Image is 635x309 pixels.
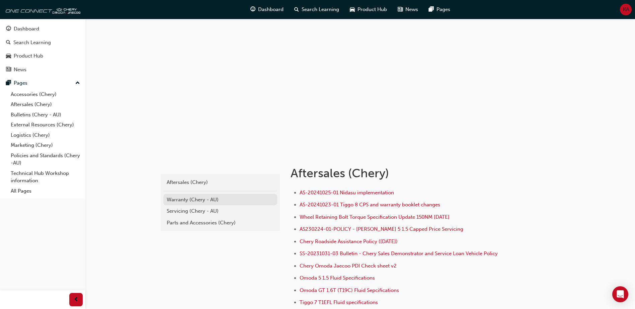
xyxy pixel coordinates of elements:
a: pages-iconPages [423,3,456,16]
a: AS-20241025-01 Nidasu implementation [300,190,394,196]
span: news-icon [398,5,403,14]
a: Tiggo 7 T1EFL Fluid specifications [300,299,378,305]
a: AS230224-01-POLICY - [PERSON_NAME] 5 1.5 Capped Price Servicing [300,226,463,232]
span: Product Hub [358,6,387,13]
a: Logistics (Chery) [8,130,83,140]
a: Omoda 5 1.5 Fluid Specifications [300,275,375,281]
img: oneconnect [3,3,80,16]
a: News [3,64,83,76]
span: guage-icon [6,26,11,32]
a: Chery Roadside Assistance Policy ([DATE]) [300,238,398,244]
span: up-icon [75,79,80,88]
a: Omoda GT 1.6T (T19C) Fluid Sepcifications [300,287,399,293]
a: Warranty (Chery - AU) [163,194,277,206]
div: Aftersales (Chery) [167,179,274,186]
a: Accessories (Chery) [8,89,83,100]
a: AS-20241023-01 Tiggo 8 CPS and warranty booklet changes [300,202,440,208]
div: Warranty (Chery - AU) [167,196,274,204]
div: Product Hub [14,52,43,60]
div: Servicing (Chery - AU) [167,207,274,215]
a: Product Hub [3,50,83,62]
span: Pages [436,6,450,13]
a: Marketing (Chery) [8,140,83,150]
a: Dashboard [3,23,83,35]
a: Servicing (Chery - AU) [163,205,277,217]
div: Open Intercom Messenger [612,286,628,302]
div: Parts and Accessories (Chery) [167,219,274,227]
a: Policies and Standards (Chery -AU) [8,150,83,168]
div: Dashboard [14,25,39,33]
h1: Aftersales (Chery) [291,166,510,181]
button: KA [620,4,632,15]
span: car-icon [350,5,355,14]
a: SS-20231031-03 Bulletin - Chery Sales Demonstrator and Service Loan Vehicle Policy [300,250,498,256]
button: Pages [3,77,83,89]
span: KA [623,6,629,13]
a: Search Learning [3,36,83,49]
a: Bulletins (Chery - AU) [8,110,83,120]
a: Technical Hub Workshop information [8,168,83,186]
div: Search Learning [13,39,51,46]
span: Dashboard [258,6,284,13]
span: pages-icon [6,80,11,86]
a: Parts and Accessories (Chery) [163,217,277,229]
span: search-icon [294,5,299,14]
a: car-iconProduct Hub [344,3,392,16]
a: news-iconNews [392,3,423,16]
a: All Pages [8,186,83,196]
span: prev-icon [74,296,79,304]
span: News [405,6,418,13]
a: External Resources (Chery) [8,120,83,130]
div: Pages [14,79,27,87]
span: guage-icon [250,5,255,14]
span: car-icon [6,53,11,59]
span: Search Learning [302,6,339,13]
div: News [14,66,26,74]
a: Aftersales (Chery) [8,99,83,110]
a: Chery Omoda Jaecoo PDI Check sheet v2 [300,263,397,269]
a: search-iconSearch Learning [289,3,344,16]
span: search-icon [6,40,11,46]
button: DashboardSearch LearningProduct HubNews [3,21,83,77]
a: Aftersales (Chery) [163,177,277,188]
a: Wheel Retaining Bolt Torque Specification Update 150NM [DATE] [300,214,450,220]
a: guage-iconDashboard [245,3,289,16]
span: pages-icon [429,5,434,14]
span: news-icon [6,67,11,73]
